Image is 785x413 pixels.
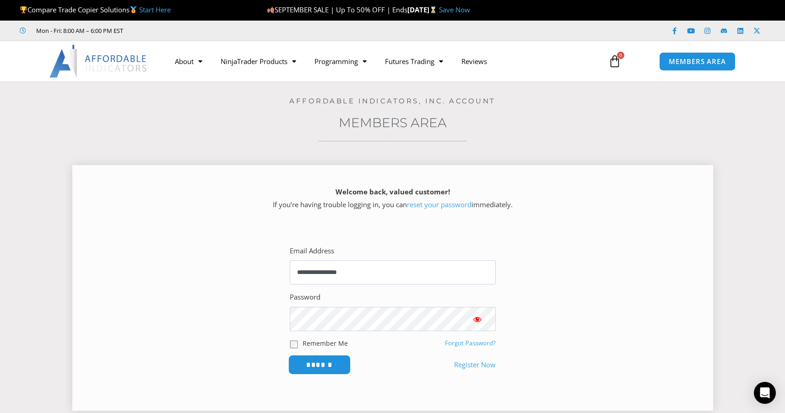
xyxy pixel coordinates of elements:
[669,58,726,65] span: MEMBERS AREA
[34,25,123,36] span: Mon - Fri: 8:00 AM – 6:00 PM EST
[407,200,471,209] a: reset your password
[166,51,211,72] a: About
[754,382,776,404] div: Open Intercom Messenger
[376,51,452,72] a: Futures Trading
[617,52,624,59] span: 0
[166,51,598,72] nav: Menu
[20,5,171,14] span: Compare Trade Copier Solutions
[303,338,348,348] label: Remember Me
[20,6,27,13] img: 🏆
[290,291,320,304] label: Password
[659,52,736,71] a: MEMBERS AREA
[130,6,137,13] img: 🥇
[339,115,447,130] a: Members Area
[289,97,496,105] a: Affordable Indicators, Inc. Account
[336,187,450,196] strong: Welcome back, valued customer!
[267,6,274,13] img: 🍂
[430,6,437,13] img: ⌛
[267,5,407,14] span: SEPTEMBER SALE | Up To 50% OFF | Ends
[305,51,376,72] a: Programming
[49,45,148,78] img: LogoAI | Affordable Indicators – NinjaTrader
[595,48,635,75] a: 0
[290,245,334,257] label: Email Address
[452,51,496,72] a: Reviews
[211,51,305,72] a: NinjaTrader Products
[454,359,496,371] a: Register Now
[407,5,439,14] strong: [DATE]
[139,5,171,14] a: Start Here
[459,307,496,331] button: Show password
[445,339,496,347] a: Forgot Password?
[439,5,470,14] a: Save Now
[136,26,273,35] iframe: Customer reviews powered by Trustpilot
[88,186,697,211] p: If you’re having trouble logging in, you can immediately.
